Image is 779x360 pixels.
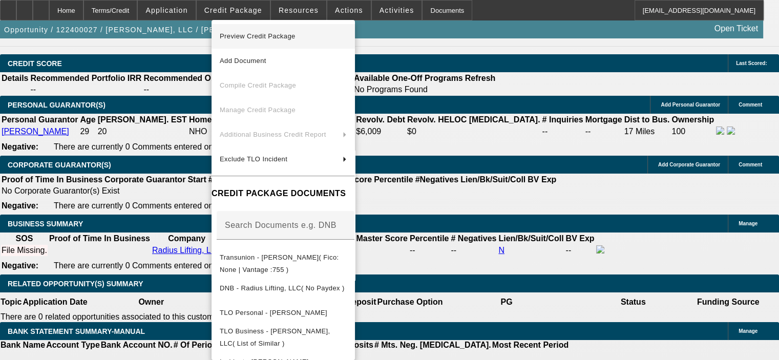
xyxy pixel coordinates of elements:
[225,221,336,229] mat-label: Search Documents e.g. DNB
[212,276,355,301] button: DNB - Radius Lifting, LLC( No Paydex )
[212,301,355,325] button: TLO Personal - Ginn, Isaac
[220,57,266,65] span: Add Document
[220,284,345,292] span: DNB - Radius Lifting, LLC( No Paydex )
[212,325,355,350] button: TLO Business - Radius Lifting, LLC( List of Similar )
[212,251,355,276] button: Transunion - Ginn, Isaac( Fico: None | Vantage :755 )
[220,327,330,347] span: TLO Business - [PERSON_NAME], LLC( List of Similar )
[212,187,355,200] h4: CREDIT PACKAGE DOCUMENTS
[220,253,339,273] span: Transunion - [PERSON_NAME]( Fico: None | Vantage :755 )
[220,32,296,40] span: Preview Credit Package
[220,309,327,316] span: TLO Personal - [PERSON_NAME]
[220,155,287,163] span: Exclude TLO Incident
